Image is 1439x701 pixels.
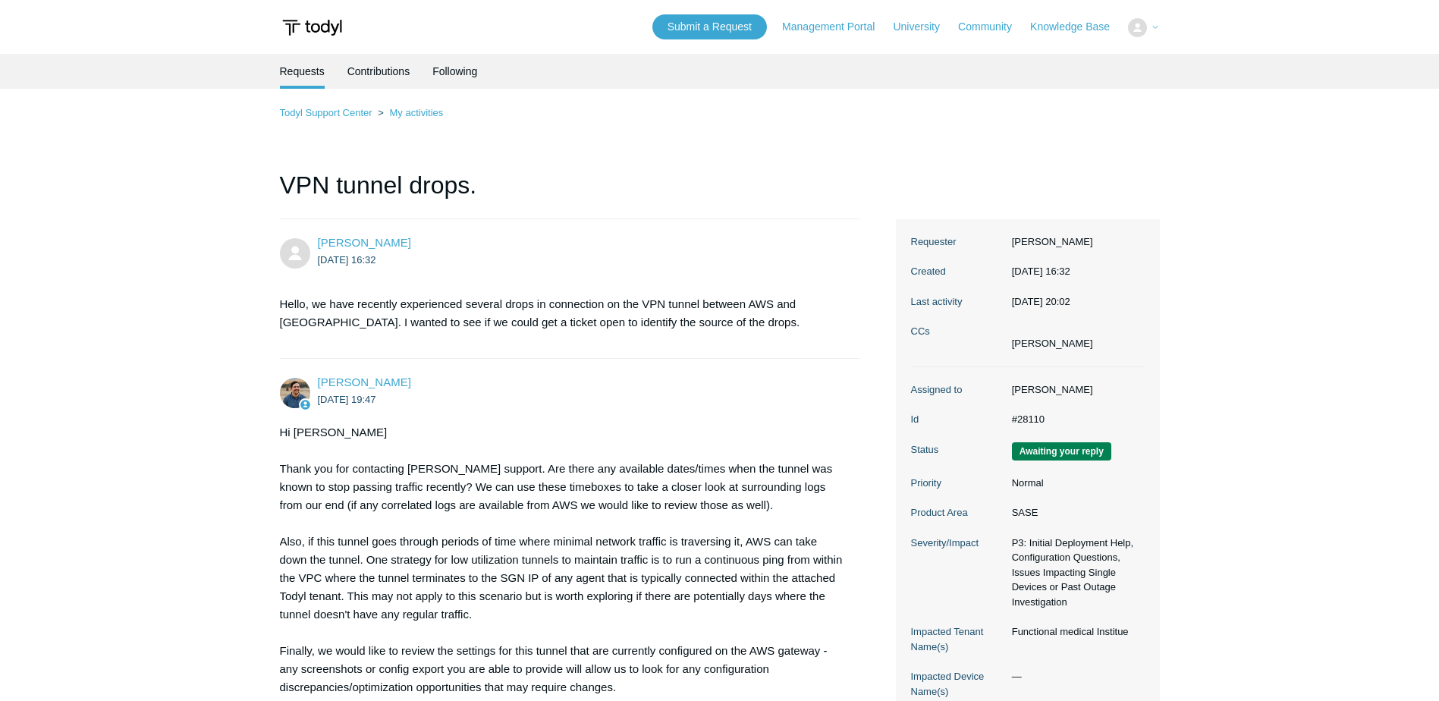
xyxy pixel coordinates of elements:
[318,376,411,388] span: Spencer Grissom
[347,54,410,89] a: Contributions
[911,234,1004,250] dt: Requester
[1004,624,1145,640] dd: Functional medical Institue
[1004,382,1145,398] dd: [PERSON_NAME]
[280,14,344,42] img: Todyl Support Center Help Center home page
[958,19,1027,35] a: Community
[911,476,1004,491] dt: Priority
[911,264,1004,279] dt: Created
[911,294,1004,310] dt: Last activity
[318,236,411,249] span: Michael Wolfinger
[911,505,1004,520] dt: Product Area
[1004,505,1145,520] dd: SASE
[280,167,861,219] h1: VPN tunnel drops.
[911,324,1004,339] dt: CCs
[1012,442,1111,461] span: We are waiting for you to respond
[652,14,767,39] a: Submit a Request
[1012,336,1093,351] li: Michael Heathman
[375,107,443,118] li: My activities
[280,295,846,332] p: Hello, we have recently experienced several drops in connection on the VPN tunnel between AWS and...
[1012,296,1070,307] time: 2025-09-15T20:02:22+00:00
[280,107,372,118] a: Todyl Support Center
[318,254,376,266] time: 2025-09-13T16:32:32Z
[1030,19,1125,35] a: Knowledge Base
[432,54,477,89] a: Following
[280,107,375,118] li: Todyl Support Center
[1004,412,1145,427] dd: #28110
[1004,234,1145,250] dd: [PERSON_NAME]
[911,412,1004,427] dt: Id
[911,536,1004,551] dt: Severity/Impact
[280,54,325,89] li: Requests
[1004,536,1145,610] dd: P3: Initial Deployment Help, Configuration Questions, Issues Impacting Single Devices or Past Out...
[911,669,1004,699] dt: Impacted Device Name(s)
[318,236,411,249] a: [PERSON_NAME]
[893,19,954,35] a: University
[1004,669,1145,684] dd: —
[1012,266,1070,277] time: 2025-09-13T16:32:32+00:00
[318,376,411,388] a: [PERSON_NAME]
[782,19,890,35] a: Management Portal
[911,382,1004,398] dt: Assigned to
[389,107,443,118] a: My activities
[1004,476,1145,491] dd: Normal
[911,442,1004,457] dt: Status
[911,624,1004,654] dt: Impacted Tenant Name(s)
[318,394,376,405] time: 2025-09-13T19:47:53Z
